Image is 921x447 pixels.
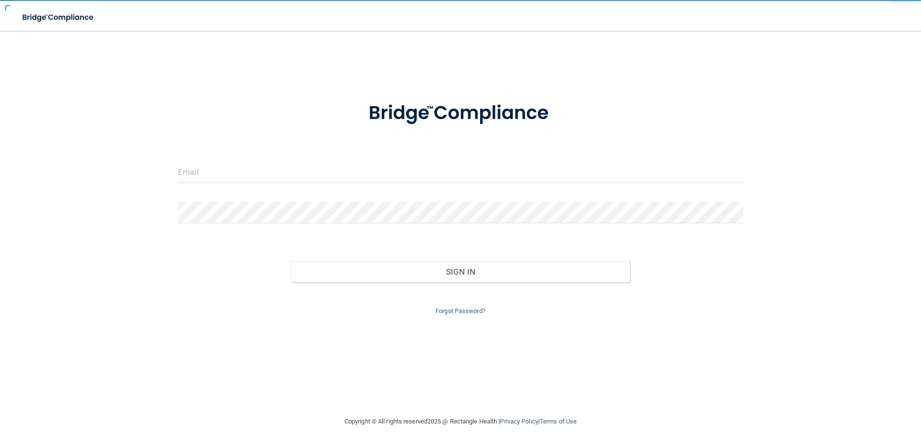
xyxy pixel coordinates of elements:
img: bridge_compliance_login_screen.278c3ca4.svg [14,8,103,27]
a: Privacy Policy [500,418,538,425]
a: Terms of Use [540,418,577,425]
button: Sign In [291,261,630,282]
div: Copyright © All rights reserved 2025 @ Rectangle Health | | [285,406,636,437]
a: Forgot Password? [436,307,485,314]
input: Email [178,161,743,183]
img: bridge_compliance_login_screen.278c3ca4.svg [349,88,572,138]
